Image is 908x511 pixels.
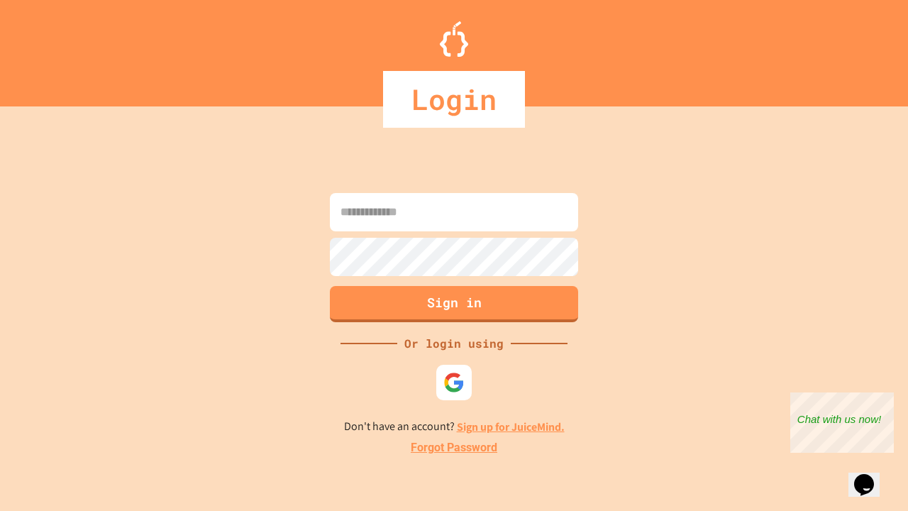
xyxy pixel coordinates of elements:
img: Logo.svg [440,21,468,57]
img: google-icon.svg [443,372,465,393]
a: Sign up for JuiceMind. [457,419,565,434]
button: Sign in [330,286,578,322]
iframe: chat widget [790,392,894,453]
iframe: chat widget [848,454,894,497]
div: Login [383,71,525,128]
div: Or login using [397,335,511,352]
p: Don't have an account? [344,418,565,436]
a: Forgot Password [411,439,497,456]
